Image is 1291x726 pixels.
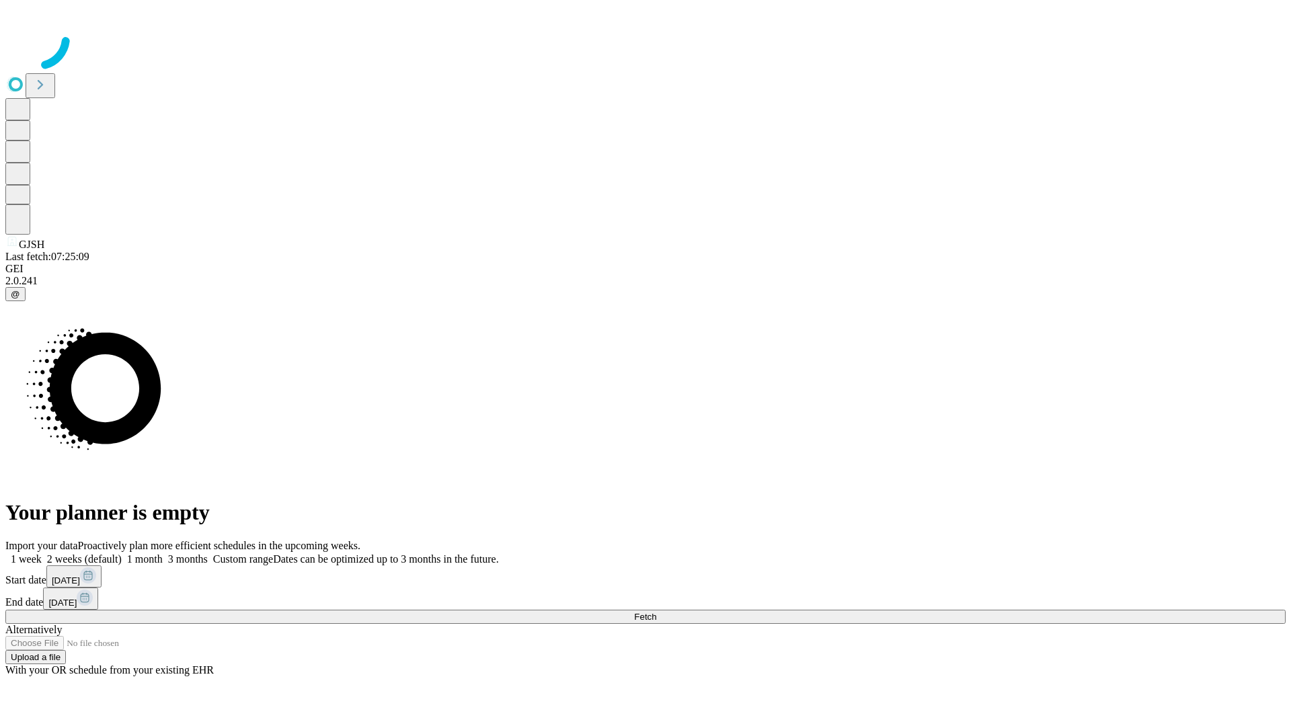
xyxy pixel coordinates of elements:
[11,553,42,565] span: 1 week
[5,610,1286,624] button: Fetch
[5,664,214,676] span: With your OR schedule from your existing EHR
[634,612,656,622] span: Fetch
[273,553,498,565] span: Dates can be optimized up to 3 months in the future.
[5,565,1286,588] div: Start date
[19,239,44,250] span: GJSH
[5,650,66,664] button: Upload a file
[5,251,89,262] span: Last fetch: 07:25:09
[5,500,1286,525] h1: Your planner is empty
[5,287,26,301] button: @
[5,263,1286,275] div: GEI
[5,588,1286,610] div: End date
[46,565,102,588] button: [DATE]
[11,289,20,299] span: @
[47,553,122,565] span: 2 weeks (default)
[5,540,78,551] span: Import your data
[78,540,360,551] span: Proactively plan more efficient schedules in the upcoming weeks.
[52,575,80,586] span: [DATE]
[48,598,77,608] span: [DATE]
[213,553,273,565] span: Custom range
[5,275,1286,287] div: 2.0.241
[5,624,62,635] span: Alternatively
[43,588,98,610] button: [DATE]
[168,553,208,565] span: 3 months
[127,553,163,565] span: 1 month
